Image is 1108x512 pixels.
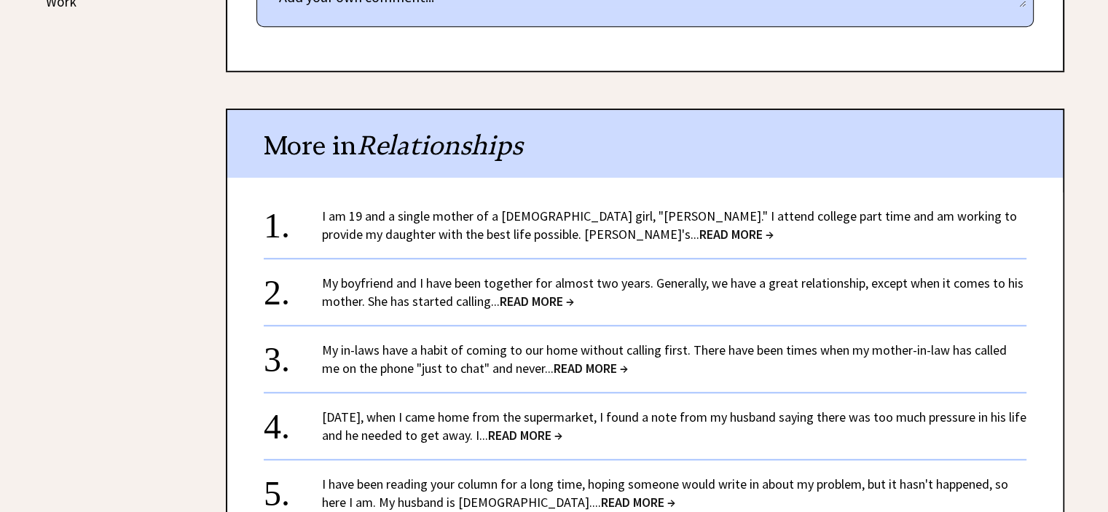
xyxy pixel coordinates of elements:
div: 5. [264,475,322,502]
span: READ MORE → [554,360,628,377]
a: My in-laws have a habit of coming to our home without calling first. There have been times when m... [322,342,1007,377]
a: My boyfriend and I have been together for almost two years. Generally, we have a great relationsh... [322,275,1023,310]
span: READ MORE → [601,494,675,511]
div: 4. [264,408,322,435]
div: 3. [264,341,322,368]
a: I am 19 and a single mother of a [DEMOGRAPHIC_DATA] girl, "[PERSON_NAME]." I attend college part ... [322,208,1017,243]
div: 2. [264,274,322,301]
div: More in [227,110,1063,178]
span: READ MORE → [488,427,562,444]
span: Relationships [357,129,523,162]
span: READ MORE → [500,293,574,310]
span: READ MORE → [699,226,774,243]
a: I have been reading your column for a long time, hoping someone would write in about my problem, ... [322,476,1008,511]
iframe: Advertisement [44,52,189,489]
div: 1. [264,207,322,234]
a: [DATE], when I came home from the supermarket, I found a note from my husband saying there was to... [322,409,1026,444]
